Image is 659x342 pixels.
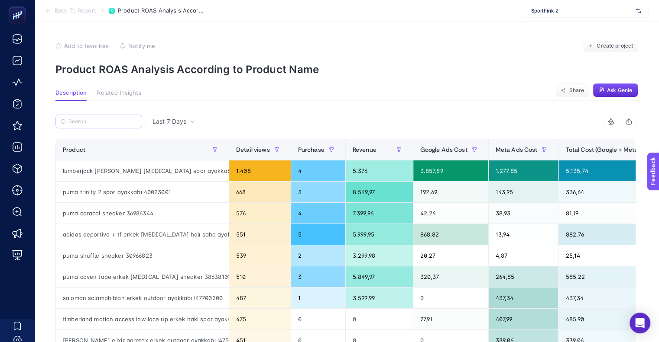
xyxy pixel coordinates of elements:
[413,160,488,181] div: 3.857,89
[489,309,558,329] div: 407,99
[229,245,291,266] div: 539
[569,87,584,94] span: Share
[413,182,488,202] div: 192,69
[68,118,137,125] input: Search
[56,160,229,181] div: lumberjack [PERSON_NAME] [MEDICAL_DATA] spor ayakkabı 101932436
[153,117,186,126] span: Last 7 Days
[55,89,87,96] span: Description
[97,89,141,101] button: Related Insights
[236,146,270,153] span: Detail views
[229,266,291,287] div: 510
[291,160,345,181] div: 4
[346,160,413,181] div: 5.376
[413,224,488,245] div: 868,82
[5,3,33,10] span: Feedback
[56,266,229,287] div: puma caven tape erkek [MEDICAL_DATA] sneaker 38638101
[120,42,155,49] button: Notify me
[531,7,633,14] span: Sporthink-2
[118,7,205,14] span: Product ROAS Analysis According to Product Name
[229,309,291,329] div: 475
[55,89,87,101] button: Description
[229,182,291,202] div: 668
[496,146,538,153] span: Meta Ads Cost
[413,288,488,308] div: 0
[346,245,413,266] div: 3.299,98
[128,42,155,49] span: Notify me
[56,309,229,329] div: timberland motion access low lace up erkek haki spor ayakkabı tb0a6djkey11
[583,39,638,53] button: Create project
[565,146,640,153] span: Total Cost (Google + Meta)
[489,288,558,308] div: 437,34
[56,203,229,224] div: puma caracal sneaker 36986344
[229,203,291,224] div: 576
[101,7,104,14] span: /
[63,146,85,153] span: Product
[413,266,488,287] div: 320,37
[229,160,291,181] div: 1.408
[489,160,558,181] div: 1.277,85
[56,224,229,245] div: adidas deportivo ııı tf erkek [MEDICAL_DATA] halı saha ayakkabısı jp5637
[291,203,345,224] div: 4
[489,266,558,287] div: 264,85
[291,309,345,329] div: 0
[291,182,345,202] div: 3
[56,288,229,308] div: salomon solamphibian erkek outdoor ayakkabı l47700200
[607,87,632,94] span: Ask Genie
[97,89,141,96] span: Related Insights
[555,83,589,97] button: Share
[413,245,488,266] div: 20,27
[55,42,109,49] button: Add to favorites
[346,224,413,245] div: 5.999,95
[64,42,109,49] span: Add to favorites
[291,245,345,266] div: 2
[346,203,413,224] div: 7.399,96
[489,203,558,224] div: 38,93
[55,7,96,14] span: Back To Report
[489,224,558,245] div: 13,94
[489,182,558,202] div: 143,95
[346,288,413,308] div: 3.599,99
[413,309,488,329] div: 77,91
[229,224,291,245] div: 551
[413,203,488,224] div: 42,26
[489,245,558,266] div: 4,87
[291,288,345,308] div: 1
[56,182,229,202] div: puma trinity 2 spor ayakkabı 40023001
[56,245,229,266] div: puma shuffle sneaker 30966823
[346,182,413,202] div: 8.549,97
[630,313,650,333] div: Open Intercom Messenger
[291,266,345,287] div: 3
[298,146,325,153] span: Purchase
[55,63,638,76] p: Product ROAS Analysis According to Product Name
[593,83,638,97] button: Ask Genie
[420,146,467,153] span: Google Ads Cost
[291,224,345,245] div: 5
[229,288,291,308] div: 487
[346,309,413,329] div: 0
[636,6,641,15] img: svg%3e
[353,146,377,153] span: Revenue
[346,266,413,287] div: 5.849,97
[597,42,633,49] span: Create project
